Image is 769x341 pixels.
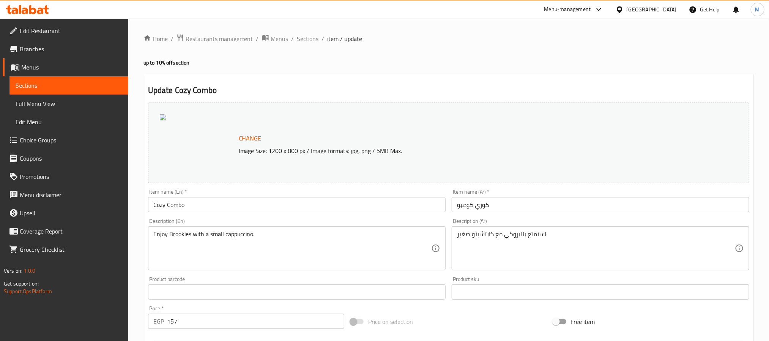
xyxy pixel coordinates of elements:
span: Free item [571,317,595,326]
a: Full Menu View [9,95,128,113]
span: Edit Menu [16,117,122,126]
input: Please enter product sku [452,284,749,300]
span: Choice Groups [20,136,122,145]
a: Coverage Report [3,222,128,240]
a: Sections [9,76,128,95]
a: Edit Restaurant [3,22,128,40]
span: Grocery Checklist [20,245,122,254]
span: Price on selection [368,317,413,326]
a: Menus [262,34,288,44]
span: Restaurants management [186,34,253,43]
a: Grocery Checklist [3,240,128,259]
li: / [322,34,325,43]
li: / [171,34,173,43]
div: Menu-management [544,5,591,14]
input: Please enter price [167,314,344,329]
p: Image Size: 1200 x 800 px / Image formats: jpg, png / 5MB Max. [236,146,669,155]
span: Coverage Report [20,227,122,236]
span: Menus [271,34,288,43]
span: Edit Restaurant [20,26,122,35]
a: Support.OpsPlatform [4,286,52,296]
h2: Update Cozy Combo [148,85,749,96]
a: Restaurants management [176,34,253,44]
span: Menus [21,63,122,72]
div: [GEOGRAPHIC_DATA] [627,5,677,14]
span: M [755,5,760,14]
a: Home [143,34,168,43]
span: Coupons [20,154,122,163]
textarea: استمتع بالبروكي مع كابتشينو صغير [457,230,735,267]
a: Coupons [3,149,128,167]
a: Choice Groups [3,131,128,149]
span: Version: [4,266,22,276]
span: Upsell [20,208,122,218]
a: Menu disclaimer [3,186,128,204]
span: Full Menu View [16,99,122,108]
h4: up to 10% off section [143,59,754,66]
span: Sections [16,81,122,90]
span: Get support on: [4,279,39,289]
span: 1.0.0 [24,266,35,276]
span: Menu disclaimer [20,190,122,199]
input: Enter name Ar [452,197,749,212]
nav: breadcrumb [143,34,754,44]
a: Sections [297,34,319,43]
a: Upsell [3,204,128,222]
li: / [292,34,294,43]
a: Edit Menu [9,113,128,131]
span: item / update [328,34,362,43]
span: Change [239,133,262,144]
span: Branches [20,44,122,54]
p: EGP [153,317,164,326]
li: / [256,34,259,43]
img: 0F03FF4E8BF369C3D111393A8FE4E836 [160,114,166,120]
textarea: Enjoy Brookies with a small cappuccino. [153,230,431,267]
span: Promotions [20,172,122,181]
input: Please enter product barcode [148,284,446,300]
a: Menus [3,58,128,76]
a: Promotions [3,167,128,186]
button: Change [236,131,265,146]
a: Branches [3,40,128,58]
input: Enter name En [148,197,446,212]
